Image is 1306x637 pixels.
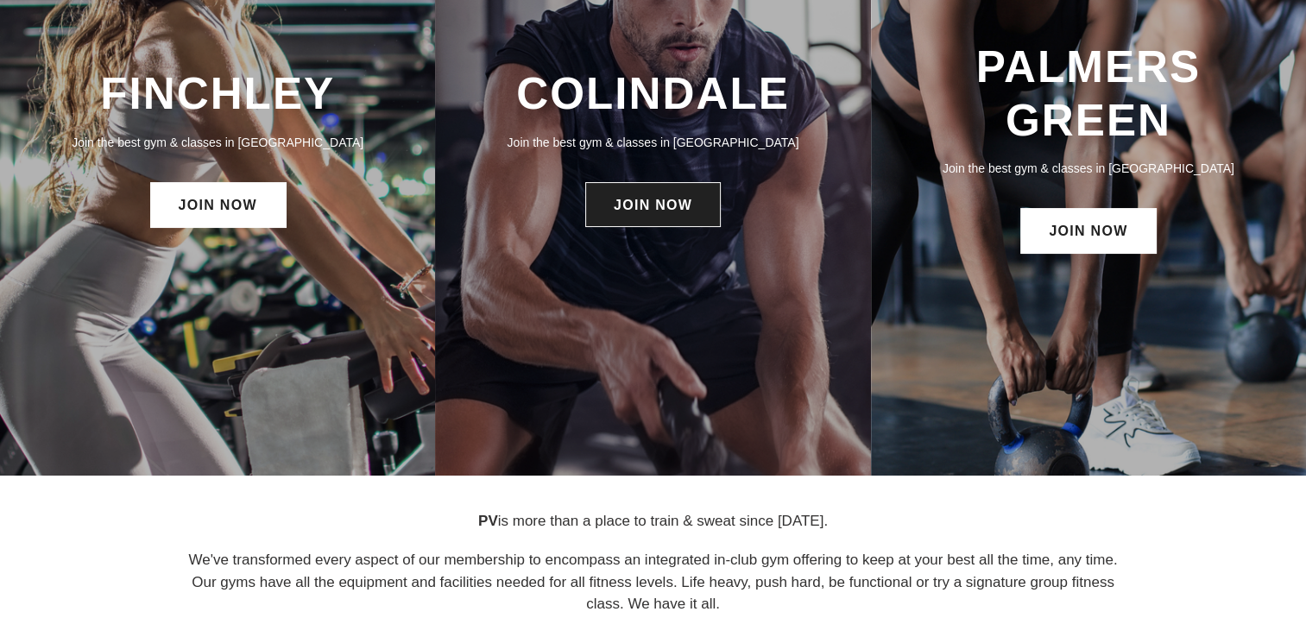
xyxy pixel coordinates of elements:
h3: PALMERS GREEN [888,41,1289,147]
p: We've transformed every aspect of our membership to encompass an integrated in-club gym offering ... [183,549,1124,615]
a: JOIN NOW: Finchley Membership [150,182,286,227]
h3: FINCHLEY [17,67,418,120]
a: JOIN NOW: Colindale Membership [585,182,721,227]
p: Join the best gym & classes in [GEOGRAPHIC_DATA] [888,159,1289,178]
p: is more than a place to train & sweat since [DATE]. [183,510,1124,533]
a: JOIN NOW: Palmers Green Membership [1020,208,1156,253]
p: Join the best gym & classes in [GEOGRAPHIC_DATA] [17,133,418,152]
strong: PV [478,513,498,529]
p: Join the best gym & classes in [GEOGRAPHIC_DATA] [452,133,853,152]
h3: COLINDALE [452,67,853,120]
